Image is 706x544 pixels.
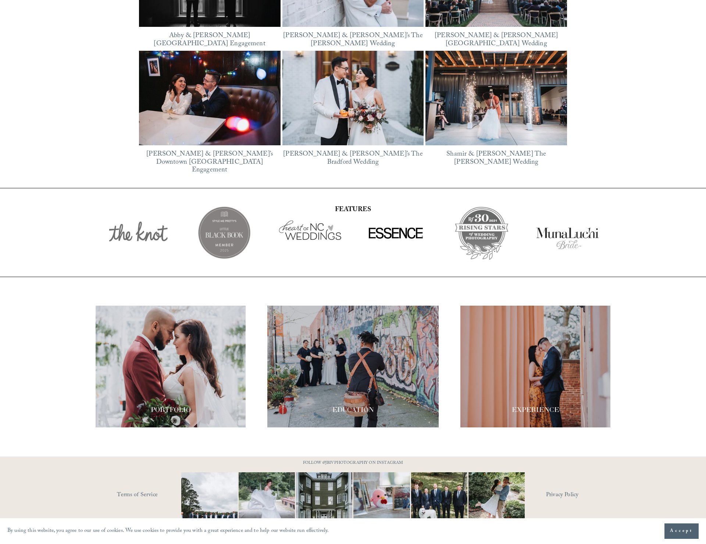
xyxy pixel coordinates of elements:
[664,523,699,539] button: Accept
[282,51,424,145] img: Justine &amp; Xinli’s The Bradford Wedding
[139,51,281,145] a: Lorena &amp; Tom’s Downtown Durham Engagement
[139,51,280,145] img: Lorena &amp; Tom’s Downtown Durham Engagement
[225,472,309,529] img: Not every photo needs to be perfectly still, sometimes the best ones are the ones that feel like ...
[167,472,252,529] img: Definitely, not your typical #WideShotWednesday moment. It&rsquo;s all about the suits, the smile...
[546,490,610,501] a: Privacy Policy
[435,31,558,50] a: [PERSON_NAME] & [PERSON_NAME][GEOGRAPHIC_DATA] Wedding
[425,51,567,145] img: Shamir &amp; Keegan’s The Meadows Raleigh Wedding
[151,405,191,414] span: PORTFOLIO
[468,463,525,538] img: It&rsquo;s that time of year where weddings and engagements pick up and I get the joy of capturin...
[332,405,374,414] span: EDUCATION
[154,31,265,50] a: Abby & [PERSON_NAME][GEOGRAPHIC_DATA] Engagement
[283,31,422,50] a: [PERSON_NAME] & [PERSON_NAME]’s The [PERSON_NAME] Wedding
[339,472,424,529] img: This has got to be one of the cutest detail shots I've ever taken for a wedding! 📷 @thewoobles #I...
[146,149,273,176] a: [PERSON_NAME] & [PERSON_NAME]’s Downtown [GEOGRAPHIC_DATA] Engagement
[117,490,203,501] a: Terms of Service
[446,149,546,168] a: Shamir & [PERSON_NAME] The [PERSON_NAME] Wedding
[283,149,422,168] a: [PERSON_NAME] & [PERSON_NAME]’s The Bradford Wedding
[670,527,693,535] span: Accept
[289,459,417,467] p: FOLLOW @JBIVPHOTOGRAPHY ON INSTAGRAM
[288,472,361,529] img: Wideshots aren't just &quot;nice to have,&quot; they're a wedding day essential! 🙌 #Wideshotwedne...
[335,205,371,216] strong: FEATURES
[512,405,559,414] span: EXPERIENCE
[7,526,329,537] p: By using this website, you agree to our use of cookies. We use cookies to provide you with a grea...
[397,472,481,529] img: Happy #InternationalDogDay to all the pups who have made wedding days, engagement sessions, and p...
